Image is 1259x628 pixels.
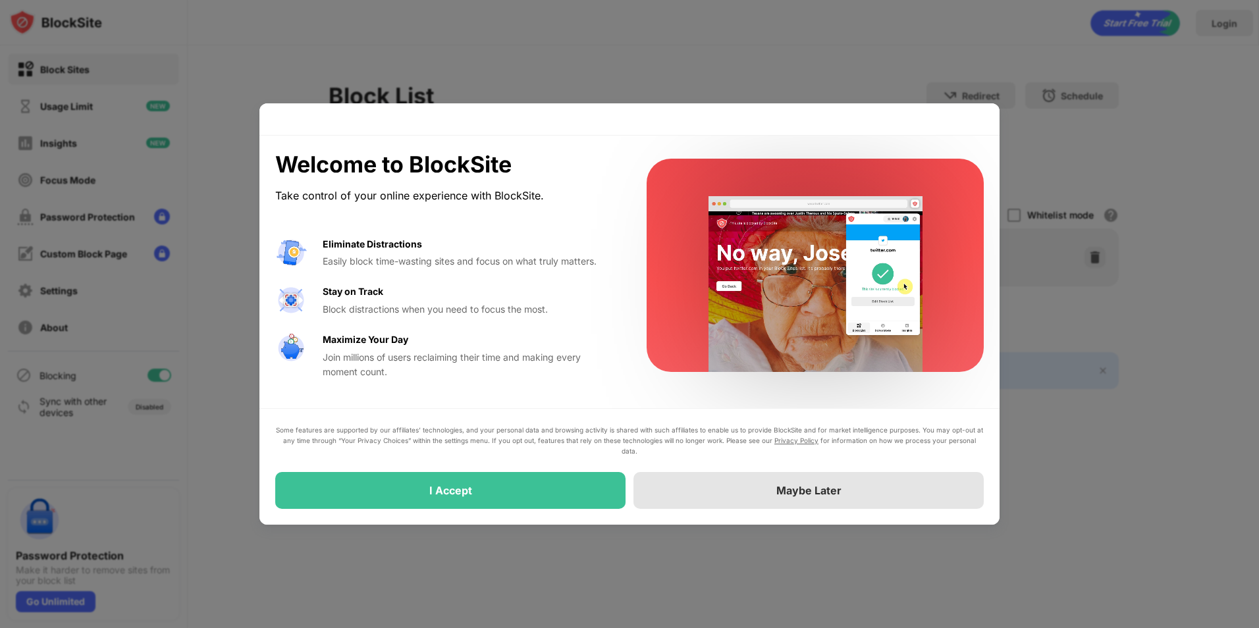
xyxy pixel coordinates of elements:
img: value-safe-time.svg [275,332,307,364]
a: Privacy Policy [774,436,818,444]
div: Maximize Your Day [323,332,408,347]
div: Stay on Track [323,284,383,299]
div: I Accept [429,484,472,497]
img: value-focus.svg [275,284,307,316]
div: Take control of your online experience with BlockSite. [275,186,615,205]
div: Welcome to BlockSite [275,151,615,178]
div: Eliminate Distractions [323,237,422,251]
div: Maybe Later [776,484,842,497]
img: value-avoid-distractions.svg [275,237,307,269]
div: Join millions of users reclaiming their time and making every moment count. [323,350,615,380]
div: Some features are supported by our affiliates’ technologies, and your personal data and browsing ... [275,425,984,456]
div: Block distractions when you need to focus the most. [323,302,615,317]
div: Easily block time-wasting sites and focus on what truly matters. [323,254,615,269]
